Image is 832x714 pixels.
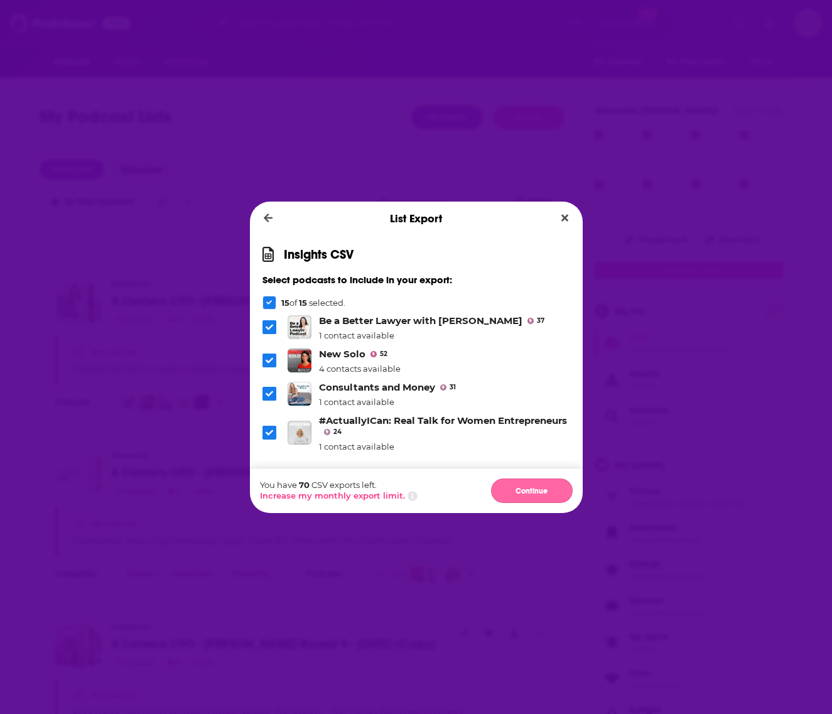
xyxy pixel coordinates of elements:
[333,430,342,435] span: 24
[262,274,570,286] h3: Select podcasts to include in your export:
[324,429,342,435] a: 24
[288,315,311,339] img: Be a Better Lawyer with Dina Cataldo
[319,441,570,452] div: 1 contact available
[299,298,307,308] span: 15
[319,381,435,393] a: Consultants and Money
[491,479,573,503] button: Continue
[260,480,418,490] p: You have CSV exports left.
[288,421,311,445] img: #ActuallyICan: Real Talk for Women Entrepreneurs
[556,210,573,226] button: Close
[319,330,544,340] div: 1 contact available
[450,385,456,390] span: 31
[319,364,401,374] div: 4 contacts available
[440,384,456,391] a: 31
[527,318,544,324] a: 37
[537,318,544,323] span: 37
[288,382,311,406] img: Consultants and Money
[284,247,354,262] h1: Insights CSV
[260,490,405,500] button: Increase my monthly export limit.
[319,315,522,327] a: Be a Better Lawyer with Dina Cataldo
[370,351,387,357] a: 52
[281,298,289,308] span: 15
[281,298,345,308] p: of selected.
[288,349,311,372] img: New Solo
[319,397,456,407] div: 1 contact available
[319,414,567,426] a: #ActuallyICan: Real Talk for Women Entrepreneurs
[250,202,583,235] div: List Export
[299,480,310,490] span: 70
[319,348,365,360] a: New Solo
[380,352,387,357] span: 52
